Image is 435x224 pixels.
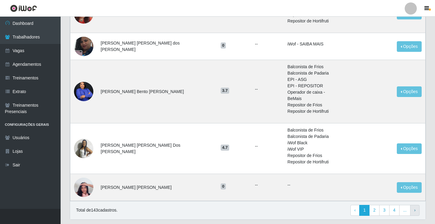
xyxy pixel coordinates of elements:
[221,145,229,151] span: 4.7
[287,18,339,24] li: Repositor de Hortifruti
[221,88,229,94] span: 3.7
[287,152,339,159] li: Repositor de Frios
[397,41,422,52] button: Opções
[287,146,339,152] li: iWof VIP
[389,205,400,216] a: 4
[287,159,339,165] li: Repositor de Hortifruti
[397,182,422,193] button: Opções
[379,205,390,216] a: 3
[287,127,339,133] li: Balconista de Frios
[97,174,217,201] td: [PERSON_NAME] [PERSON_NAME]
[76,207,118,213] p: Total de 143 cadastros.
[255,143,280,149] ul: --
[287,89,339,102] li: Operador de caixa - BeMais
[74,79,93,104] img: 1741977061779.jpeg
[287,41,339,47] li: iWof - SAIBA MAIS
[287,64,339,70] li: Balconista de Frios
[287,140,339,146] li: iWof Black
[414,208,416,212] span: ›
[97,60,217,123] td: [PERSON_NAME] Bento [PERSON_NAME]
[350,205,420,216] nav: pagination
[221,183,226,189] span: 0
[399,205,411,216] a: ...
[10,5,37,12] img: CoreUI Logo
[74,29,93,64] img: 1732288812360.jpeg
[397,86,422,97] button: Opções
[369,205,380,216] a: 2
[350,205,360,216] a: Previous
[74,174,93,200] img: 1722777967553.jpeg
[287,182,339,188] p: --
[287,102,339,108] li: Repositor de Frios
[97,33,217,60] td: [PERSON_NAME] [PERSON_NAME] dos [PERSON_NAME]
[397,143,422,154] button: Opções
[354,208,356,212] span: ‹
[287,70,339,76] li: Balconista de Padaria
[287,133,339,140] li: Balconista de Padaria
[221,42,226,48] span: 0
[287,83,339,89] li: EPI - REPOSITOR
[287,76,339,83] li: EPI - ASG
[97,123,217,174] td: [PERSON_NAME] [PERSON_NAME] Dos [PERSON_NAME]
[287,108,339,115] li: Repositor de Hortifruti
[410,205,420,216] a: Next
[255,182,280,188] ul: --
[255,86,280,92] ul: --
[359,205,370,216] a: 1
[255,41,280,47] ul: --
[74,139,93,158] img: 1700777206526.jpeg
